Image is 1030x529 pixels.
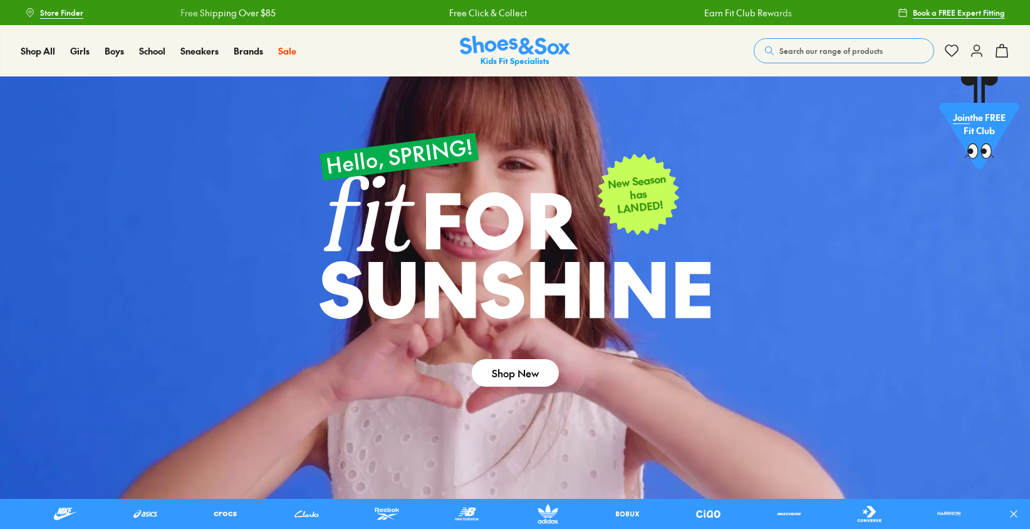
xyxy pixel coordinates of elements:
span: Join [953,111,970,123]
span: Brands [234,45,263,57]
a: Free Click & Collect [445,6,523,19]
a: School [139,45,165,58]
span: School [139,45,165,57]
span: Book a FREE Expert Fitting [913,7,1005,18]
a: Shop All [21,45,55,58]
a: Free Shipping Over $85 [177,6,273,19]
a: Book a FREE Expert Fitting [898,1,1005,24]
span: Sale [278,45,296,57]
span: Store Finder [40,7,83,18]
a: Brands [234,45,263,58]
a: Store Finder [25,1,83,24]
a: Jointhe FREE Fit Club [939,76,1019,176]
a: Sale [278,45,296,58]
button: Search our range of products [754,38,934,63]
span: Boys [105,45,124,57]
a: Boys [105,45,124,58]
span: Girls [70,45,90,57]
span: Sneakers [180,45,219,57]
a: Girls [70,45,90,58]
a: Shop New [472,359,559,387]
img: SNS_Logo_Responsive.svg [460,36,570,66]
a: Shoes & Sox [460,36,570,66]
a: Sneakers [180,45,219,58]
span: Shop All [21,45,55,57]
a: Earn Fit Club Rewards [700,6,788,19]
span: Search our range of products [779,45,883,56]
p: the FREE Fit Club [939,101,1019,147]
